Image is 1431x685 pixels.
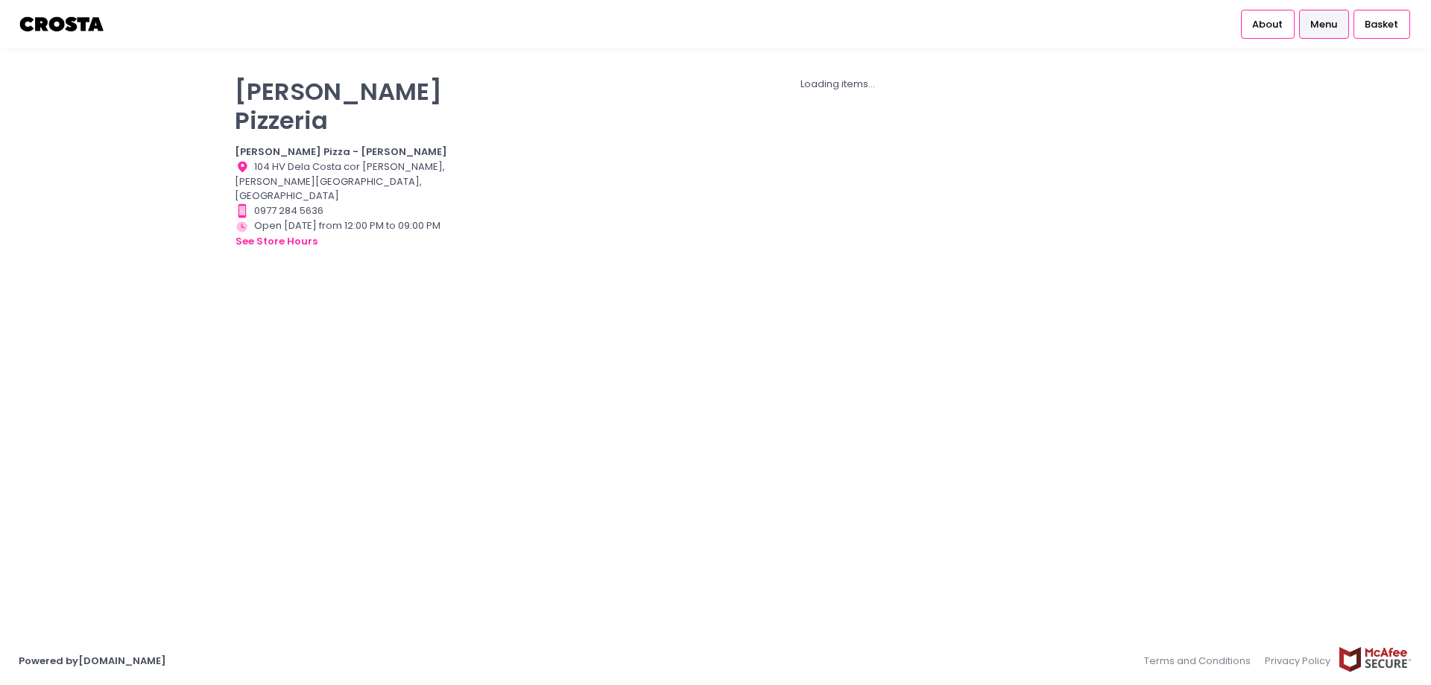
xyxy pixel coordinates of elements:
[235,203,461,218] div: 0977 284 5636
[1365,17,1398,32] span: Basket
[235,77,461,135] p: [PERSON_NAME] Pizzeria
[480,77,1196,92] div: Loading items...
[1299,10,1349,38] a: Menu
[1252,17,1283,32] span: About
[19,654,166,668] a: Powered by[DOMAIN_NAME]
[1310,17,1337,32] span: Menu
[1338,646,1412,672] img: mcafee-secure
[1144,646,1258,675] a: Terms and Conditions
[235,145,447,159] b: [PERSON_NAME] Pizza - [PERSON_NAME]
[235,218,461,250] div: Open [DATE] from 12:00 PM to 09:00 PM
[1241,10,1295,38] a: About
[235,233,318,250] button: see store hours
[1258,646,1339,675] a: Privacy Policy
[19,11,106,37] img: logo
[235,160,461,203] div: 104 HV Dela Costa cor [PERSON_NAME], [PERSON_NAME][GEOGRAPHIC_DATA], [GEOGRAPHIC_DATA]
